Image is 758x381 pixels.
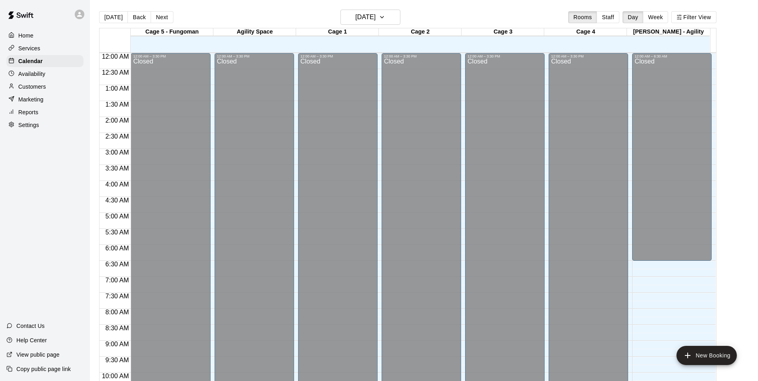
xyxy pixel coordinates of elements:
div: [PERSON_NAME] - Agility [627,28,710,36]
a: Home [6,30,84,42]
div: 12:00 AM – 3:30 PM [133,54,208,58]
p: Services [18,44,40,52]
p: Availability [18,70,46,78]
span: 5:00 AM [103,213,131,220]
a: Availability [6,68,84,80]
span: 3:30 AM [103,165,131,172]
a: Services [6,42,84,54]
span: 8:00 AM [103,309,131,316]
a: Reports [6,106,84,118]
p: Contact Us [16,322,45,330]
button: Day [623,11,643,23]
button: Week [643,11,668,23]
span: 6:30 AM [103,261,131,268]
a: Marketing [6,93,84,105]
span: 9:00 AM [103,341,131,347]
span: 8:30 AM [103,325,131,331]
div: 12:00 AM – 3:30 PM [217,54,292,58]
p: Marketing [18,95,44,103]
button: Filter View [671,11,716,23]
div: 12:00 AM – 3:30 PM [551,54,626,58]
div: Cage 5 - Fungoman [131,28,213,36]
a: Settings [6,119,84,131]
div: 12:00 AM – 6:30 AM: Closed [632,53,712,261]
p: Help Center [16,336,47,344]
a: Customers [6,81,84,93]
div: Cage 2 [379,28,462,36]
span: 7:30 AM [103,293,131,300]
p: Home [18,32,34,40]
button: Staff [597,11,619,23]
div: 12:00 AM – 3:30 PM [468,54,542,58]
span: 1:00 AM [103,85,131,92]
p: Calendar [18,57,43,65]
button: Rooms [568,11,597,23]
div: Agility Space [213,28,296,36]
div: Cage 3 [462,28,544,36]
div: Closed [635,58,709,264]
p: Copy public page link [16,365,71,373]
span: 12:00 AM [100,53,131,60]
p: Reports [18,108,38,116]
span: 12:30 AM [100,69,131,76]
div: Cage 1 [296,28,379,36]
span: 5:30 AM [103,229,131,236]
button: [DATE] [99,11,128,23]
span: 2:30 AM [103,133,131,140]
p: View public page [16,351,60,359]
button: add [676,346,737,365]
h6: [DATE] [355,12,376,23]
p: Customers [18,83,46,91]
span: 9:30 AM [103,357,131,363]
span: 2:00 AM [103,117,131,124]
p: Settings [18,121,39,129]
span: 3:00 AM [103,149,131,156]
div: Cage 4 [544,28,627,36]
button: [DATE] [340,10,400,25]
div: 12:00 AM – 3:30 PM [300,54,375,58]
span: 4:00 AM [103,181,131,188]
button: Back [127,11,151,23]
span: 7:00 AM [103,277,131,284]
span: 6:00 AM [103,245,131,252]
span: 4:30 AM [103,197,131,204]
div: 12:00 AM – 6:30 AM [635,54,709,58]
span: 1:30 AM [103,101,131,108]
a: Calendar [6,55,84,67]
button: Next [151,11,173,23]
span: 10:00 AM [100,373,131,379]
div: 12:00 AM – 3:30 PM [384,54,459,58]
